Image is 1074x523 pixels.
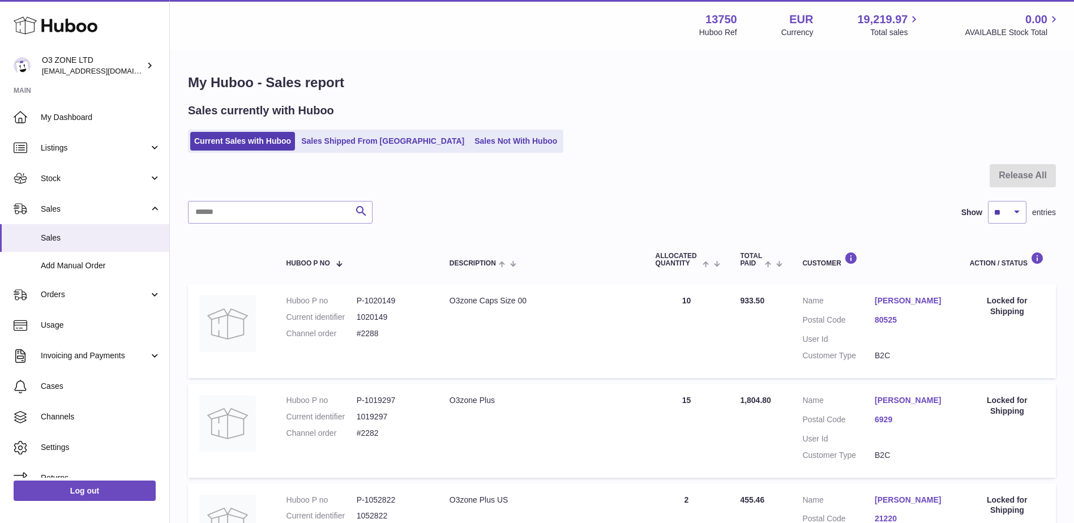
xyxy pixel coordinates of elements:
[705,12,737,27] strong: 13750
[286,428,357,439] dt: Channel order
[286,511,357,521] dt: Current identifier
[961,207,982,218] label: Show
[357,411,427,422] dd: 1019297
[450,295,633,306] div: O3zone Caps Size 00
[644,384,729,478] td: 15
[802,395,875,409] dt: Name
[41,320,161,331] span: Usage
[1032,207,1056,218] span: entries
[286,312,357,323] dt: Current identifier
[190,132,295,151] a: Current Sales with Huboo
[875,395,947,406] a: [PERSON_NAME]
[450,395,633,406] div: O3zone Plus
[41,143,149,153] span: Listings
[450,260,496,267] span: Description
[802,252,947,267] div: Customer
[1025,12,1047,27] span: 0.00
[286,295,357,306] dt: Huboo P no
[857,12,921,38] a: 19,219.97 Total sales
[14,57,31,74] img: hello@o3zoneltd.co.uk
[41,442,161,453] span: Settings
[188,103,334,118] h2: Sales currently with Huboo
[42,55,144,76] div: O3 ZONE LTD
[970,395,1045,417] div: Locked for Shipping
[14,481,156,501] a: Log out
[286,411,357,422] dt: Current identifier
[870,27,921,38] span: Total sales
[297,132,468,151] a: Sales Shipped From [GEOGRAPHIC_DATA]
[357,328,427,339] dd: #2288
[41,289,149,300] span: Orders
[470,132,561,151] a: Sales Not With Huboo
[970,495,1045,516] div: Locked for Shipping
[41,204,149,215] span: Sales
[357,428,427,439] dd: #2282
[450,495,633,505] div: O3zone Plus US
[875,315,947,325] a: 80525
[965,27,1060,38] span: AVAILABLE Stock Total
[740,396,771,405] span: 1,804.80
[357,495,427,505] dd: P-1052822
[802,414,875,428] dt: Postal Code
[802,434,875,444] dt: User Id
[41,260,161,271] span: Add Manual Order
[644,284,729,378] td: 10
[286,260,330,267] span: Huboo P no
[199,295,256,352] img: no-photo-large.jpg
[740,296,764,305] span: 933.50
[42,66,166,75] span: [EMAIL_ADDRESS][DOMAIN_NAME]
[965,12,1060,38] a: 0.00 AVAILABLE Stock Total
[41,173,149,184] span: Stock
[357,295,427,306] dd: P-1020149
[789,12,813,27] strong: EUR
[740,495,764,504] span: 455.46
[41,112,161,123] span: My Dashboard
[875,495,947,505] a: [PERSON_NAME]
[802,295,875,309] dt: Name
[286,328,357,339] dt: Channel order
[781,27,814,38] div: Currency
[41,473,161,483] span: Returns
[875,450,947,461] dd: B2C
[802,450,875,461] dt: Customer Type
[857,12,908,27] span: 19,219.97
[656,252,700,267] span: ALLOCATED Quantity
[199,395,256,452] img: no-photo-large.jpg
[357,312,427,323] dd: 1020149
[802,334,875,345] dt: User Id
[740,252,762,267] span: Total paid
[802,315,875,328] dt: Postal Code
[41,411,161,422] span: Channels
[802,350,875,361] dt: Customer Type
[357,511,427,521] dd: 1052822
[41,350,149,361] span: Invoicing and Payments
[286,495,357,505] dt: Huboo P no
[970,252,1045,267] div: Action / Status
[875,295,947,306] a: [PERSON_NAME]
[41,233,161,243] span: Sales
[41,381,161,392] span: Cases
[699,27,737,38] div: Huboo Ref
[875,350,947,361] dd: B2C
[286,395,357,406] dt: Huboo P no
[875,414,947,425] a: 6929
[970,295,1045,317] div: Locked for Shipping
[188,74,1056,92] h1: My Huboo - Sales report
[357,395,427,406] dd: P-1019297
[802,495,875,508] dt: Name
